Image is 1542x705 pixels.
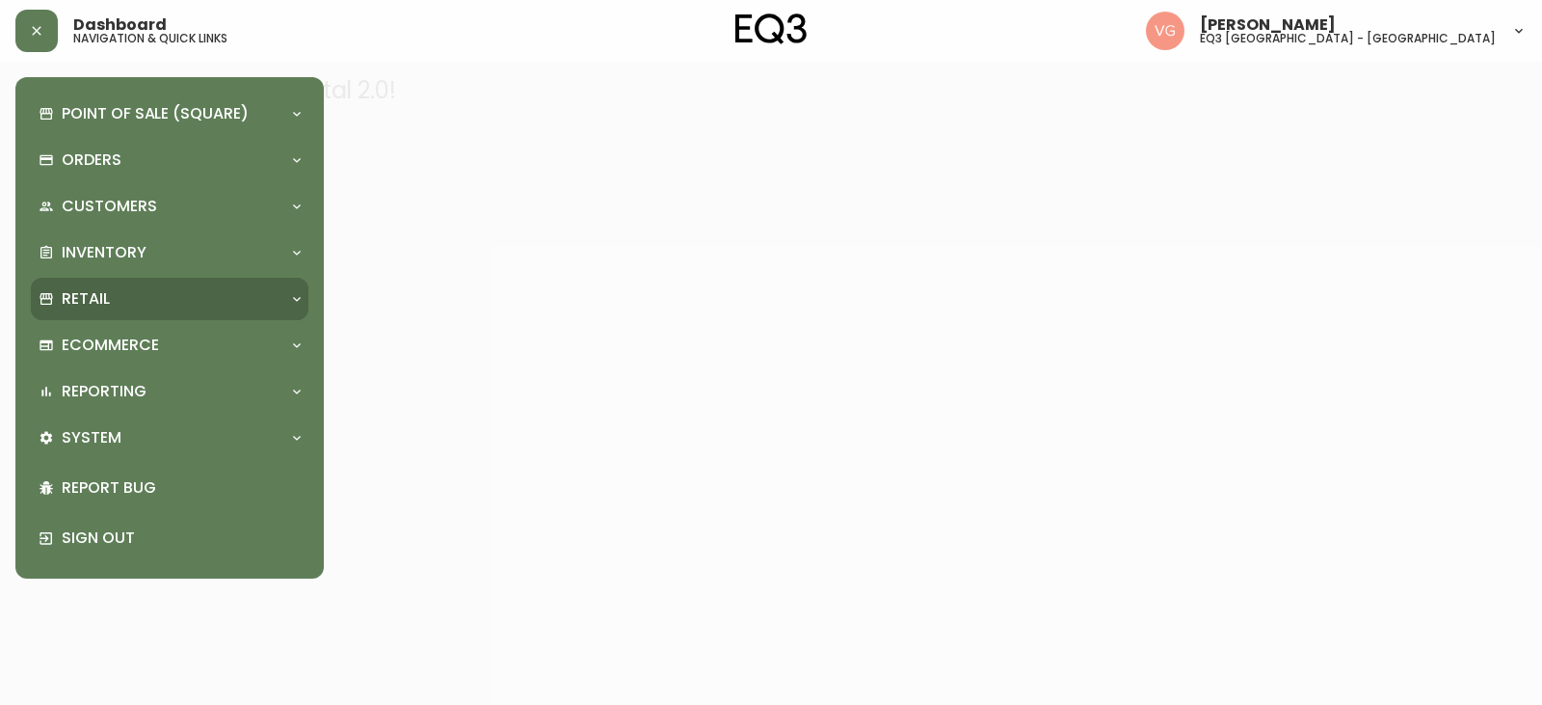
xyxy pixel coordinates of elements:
[31,324,308,366] div: Ecommerce
[62,335,159,356] p: Ecommerce
[1200,17,1336,33] span: [PERSON_NAME]
[62,242,146,263] p: Inventory
[62,528,301,549] p: Sign Out
[1146,12,1184,50] img: 876f05e53c5b52231d7ee1770617069b
[31,93,308,135] div: Point of Sale (Square)
[31,417,308,459] div: System
[1200,33,1496,44] h5: eq3 [GEOGRAPHIC_DATA] - [GEOGRAPHIC_DATA]
[62,427,121,448] p: System
[31,185,308,228] div: Customers
[62,477,301,499] p: Report Bug
[62,196,157,217] p: Customers
[31,139,308,181] div: Orders
[73,17,167,33] span: Dashboard
[31,513,308,563] div: Sign Out
[62,288,110,310] p: Retail
[735,14,807,44] img: logo
[73,33,227,44] h5: navigation & quick links
[31,370,308,413] div: Reporting
[31,231,308,274] div: Inventory
[62,103,249,124] p: Point of Sale (Square)
[31,463,308,513] div: Report Bug
[62,149,121,171] p: Orders
[31,278,308,320] div: Retail
[62,381,146,402] p: Reporting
